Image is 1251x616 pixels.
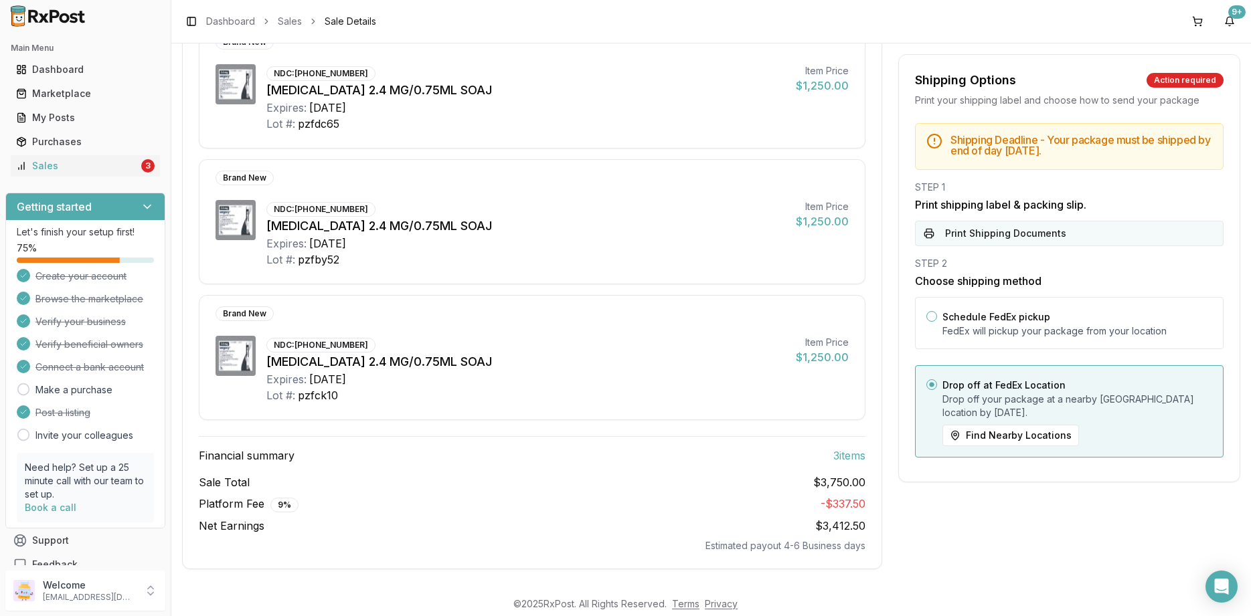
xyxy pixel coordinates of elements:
button: Feedback [5,552,165,577]
div: STEP 2 [915,257,1224,270]
a: Purchases [11,130,160,154]
div: pzfck10 [298,387,338,403]
h5: Shipping Deadline - Your package must be shipped by end of day [DATE] . [950,134,1212,156]
h3: Choose shipping method [915,273,1224,289]
div: Open Intercom Messenger [1205,571,1238,603]
button: Sales3 [5,155,165,177]
span: Post a listing [35,406,90,419]
img: Wegovy 2.4 MG/0.75ML SOAJ [216,336,256,376]
span: 3 item s [833,447,865,464]
h2: Main Menu [11,43,160,54]
div: Print your shipping label and choose how to send your package [915,94,1224,107]
span: Connect a bank account [35,361,144,374]
div: Brand New [216,306,274,321]
span: Platform Fee [199,496,299,512]
div: NDC: [PHONE_NUMBER] [266,66,376,81]
button: Find Nearby Locations [942,425,1079,446]
a: Sales3 [11,154,160,178]
div: Dashboard [16,63,155,76]
div: 9+ [1228,5,1246,19]
div: [DATE] [309,100,346,116]
button: Marketplace [5,83,165,104]
a: Dashboard [206,15,255,28]
button: Dashboard [5,59,165,80]
img: Wegovy 2.4 MG/0.75ML SOAJ [216,200,256,240]
p: Need help? Set up a 25 minute call with our team to set up. [25,461,146,501]
nav: breadcrumb [206,15,376,28]
span: Net Earnings [199,518,264,534]
span: - $337.50 [821,497,865,510]
div: 9 % [270,498,299,512]
div: Marketplace [16,87,155,100]
button: Support [5,528,165,552]
a: Sales [278,15,302,28]
div: Shipping Options [915,71,1016,90]
div: pzfby52 [298,251,339,268]
div: Item Price [796,64,849,78]
a: My Posts [11,106,160,130]
div: [MEDICAL_DATA] 2.4 MG/0.75ML SOAJ [266,352,785,371]
a: Invite your colleagues [35,429,133,442]
span: $3,412.50 [815,519,865,532]
div: Purchases [16,135,155,148]
div: Sales [16,159,139,173]
label: Schedule FedEx pickup [942,311,1050,322]
div: [MEDICAL_DATA] 2.4 MG/0.75ML SOAJ [266,81,785,100]
div: Brand New [216,171,274,185]
span: $3,750.00 [813,474,865,490]
a: Book a call [25,502,76,513]
h3: Print shipping label & packing slip. [915,197,1224,213]
p: Drop off your package at a nearby [GEOGRAPHIC_DATA] location by [DATE] . [942,393,1212,419]
div: Expires: [266,100,307,116]
div: [MEDICAL_DATA] 2.4 MG/0.75ML SOAJ [266,217,785,235]
button: Print Shipping Documents [915,221,1224,246]
div: [DATE] [309,235,346,251]
div: Lot #: [266,116,295,132]
div: Expires: [266,235,307,251]
div: Lot #: [266,387,295,403]
a: Terms [672,598,699,609]
a: Make a purchase [35,383,112,397]
p: FedEx will pickup your package from your location [942,324,1212,338]
span: Verify your business [35,315,126,328]
a: Privacy [705,598,738,609]
div: NDC: [PHONE_NUMBER] [266,338,376,352]
div: STEP 1 [915,181,1224,194]
div: Expires: [266,371,307,387]
div: 3 [141,159,155,173]
a: Dashboard [11,58,160,82]
a: Marketplace [11,82,160,106]
span: Financial summary [199,447,295,464]
div: Lot #: [266,251,295,268]
img: RxPost Logo [5,5,91,27]
button: My Posts [5,107,165,128]
span: Browse the marketplace [35,292,143,306]
div: My Posts [16,111,155,124]
div: Item Price [796,336,849,349]
div: Item Price [796,200,849,213]
h3: Getting started [17,199,92,215]
div: [DATE] [309,371,346,387]
div: $1,250.00 [796,213,849,229]
span: Sale Total [199,474,250,490]
div: Action required [1147,73,1224,88]
div: NDC: [PHONE_NUMBER] [266,202,376,217]
p: Let's finish your setup first! [17,225,154,239]
div: $1,250.00 [796,349,849,365]
span: 75 % [17,241,37,255]
img: Wegovy 2.4 MG/0.75ML SOAJ [216,64,256,104]
p: Welcome [43,579,136,592]
p: [EMAIL_ADDRESS][DOMAIN_NAME] [43,592,136,603]
span: Sale Details [325,15,376,28]
span: Create your account [35,270,127,283]
label: Drop off at FedEx Location [942,379,1066,391]
div: Estimated payout 4-6 Business days [199,539,865,552]
div: pzfdc65 [298,116,339,132]
div: $1,250.00 [796,78,849,94]
button: 9+ [1219,11,1240,32]
span: Feedback [32,558,78,571]
img: User avatar [13,580,35,601]
button: Purchases [5,131,165,152]
span: Verify beneficial owners [35,338,143,351]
